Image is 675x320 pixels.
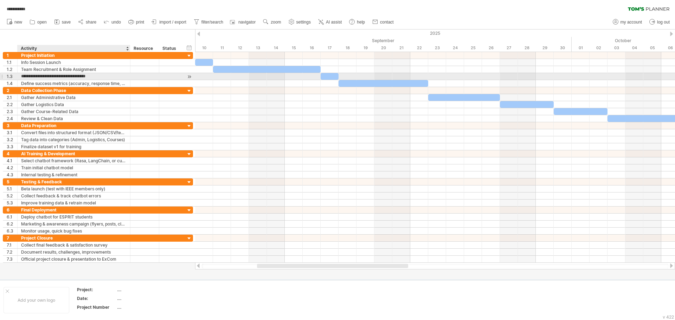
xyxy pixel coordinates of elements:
div: September 2025 [34,37,572,44]
div: Deploy chatbot for ESPRIT students [21,214,127,220]
span: AI assist [326,20,342,25]
div: 5 [7,178,17,185]
div: Sunday, 14 September 2025 [267,44,285,52]
a: share [76,18,98,27]
div: Resource [134,45,155,52]
div: Finalize dataset v1 for training [21,143,127,150]
a: new [5,18,24,27]
div: 4.2 [7,164,17,171]
div: 4 [7,150,17,157]
div: Monday, 15 September 2025 [285,44,303,52]
div: 1 [7,52,17,59]
span: my account [621,20,642,25]
div: Friday, 12 September 2025 [231,44,249,52]
div: 2.1 [7,94,17,101]
a: undo [102,18,123,27]
div: Gather Logistics Data [21,101,127,108]
div: Project Number [77,304,116,310]
div: Friday, 3 October 2025 [607,44,625,52]
div: Tuesday, 16 September 2025 [303,44,321,52]
div: Internal testing & refinement [21,171,127,178]
div: Gather Administrative Data [21,94,127,101]
div: Gather Course-Related Data [21,108,127,115]
div: Sunday, 28 September 2025 [518,44,536,52]
div: Status [162,45,178,52]
div: Train initial chatbot model [21,164,127,171]
a: my account [611,18,644,27]
div: Activity [21,45,126,52]
span: open [37,20,47,25]
div: Official project closure & presentation to ExCom [21,256,127,262]
div: Info Session Launch [21,59,127,66]
div: scroll to activity [186,73,193,80]
div: Define success metrics (accuracy, response time, adoption) [21,80,127,87]
a: save [52,18,73,27]
div: Thursday, 18 September 2025 [339,44,356,52]
div: 3 [7,122,17,129]
div: Final Deployment [21,207,127,213]
a: filter/search [192,18,225,27]
div: .... [117,304,176,310]
div: Monday, 22 September 2025 [410,44,428,52]
span: zoom [271,20,281,25]
a: zoom [261,18,283,27]
div: Tuesday, 30 September 2025 [554,44,572,52]
div: 2.4 [7,115,17,122]
span: share [86,20,96,25]
div: Review & Clean Data [21,115,127,122]
div: Friday, 26 September 2025 [482,44,500,52]
span: settings [296,20,311,25]
a: print [127,18,146,27]
div: Wednesday, 24 September 2025 [446,44,464,52]
div: Sunday, 5 October 2025 [643,44,661,52]
div: 6.1 [7,214,17,220]
a: AI assist [316,18,344,27]
div: v 422 [663,314,674,320]
span: print [136,20,144,25]
div: 5.3 [7,200,17,206]
span: save [62,20,71,25]
div: Monday, 29 September 2025 [536,44,554,52]
div: Tag data into categories (Admin, Logistics, Courses) [21,136,127,143]
div: Marketing & awareness campaign (flyers, posts, class visits) [21,221,127,227]
div: Wednesday, 10 September 2025 [195,44,213,52]
div: Friday, 19 September 2025 [356,44,374,52]
span: import / export [159,20,186,25]
div: 5.2 [7,192,17,199]
div: Improve training data & retrain model [21,200,127,206]
div: Date: [77,295,116,301]
div: Select chatbot framework (Rasa, LangChain, or custom) [21,157,127,164]
div: Tuesday, 23 September 2025 [428,44,446,52]
a: settings [287,18,313,27]
div: 7.2 [7,249,17,255]
span: navigator [238,20,256,25]
div: Saturday, 27 September 2025 [500,44,518,52]
span: contact [380,20,394,25]
a: import / export [150,18,188,27]
div: 6.2 [7,221,17,227]
div: Wednesday, 17 September 2025 [321,44,339,52]
div: 1.3 [7,73,17,80]
div: 1.2 [7,66,17,73]
span: filter/search [201,20,223,25]
div: 2.2 [7,101,17,108]
div: 3.1 [7,129,17,136]
div: Project Initiation [21,52,127,59]
div: 3.2 [7,136,17,143]
a: navigator [229,18,258,27]
div: Data Preparation [21,122,127,129]
div: Collect final feedback & satisfaction survey [21,242,127,248]
div: 4.3 [7,171,17,178]
div: 6.3 [7,228,17,234]
div: .... [117,295,176,301]
div: Thursday, 25 September 2025 [464,44,482,52]
div: Testing & Feedback [21,178,127,185]
div: 5.1 [7,185,17,192]
div: AI Training & Development [21,150,127,157]
div: Add your own logo [4,287,69,313]
a: help [347,18,367,27]
div: Wednesday, 1 October 2025 [572,44,590,52]
div: 1.4 [7,80,17,87]
div: 2 [7,87,17,94]
div: Thursday, 2 October 2025 [590,44,607,52]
